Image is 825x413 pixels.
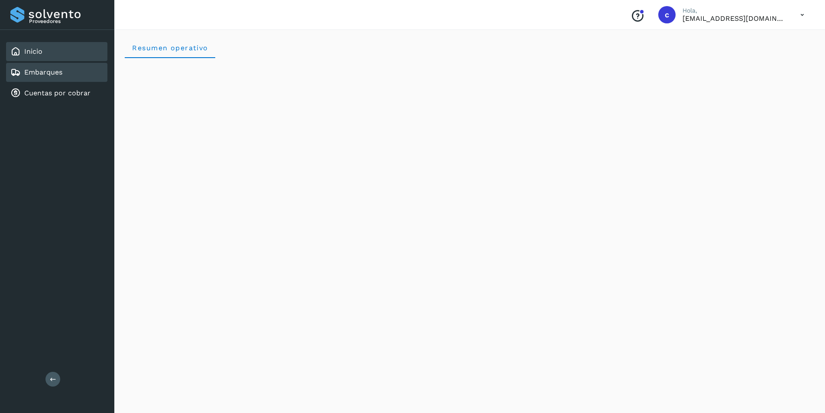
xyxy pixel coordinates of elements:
[6,63,107,82] div: Embarques
[29,18,104,24] p: Proveedores
[683,14,786,23] p: carlosvazqueztgc@gmail.com
[24,89,91,97] a: Cuentas por cobrar
[6,42,107,61] div: Inicio
[132,44,208,52] span: Resumen operativo
[24,47,42,55] a: Inicio
[24,68,62,76] a: Embarques
[6,84,107,103] div: Cuentas por cobrar
[683,7,786,14] p: Hola,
